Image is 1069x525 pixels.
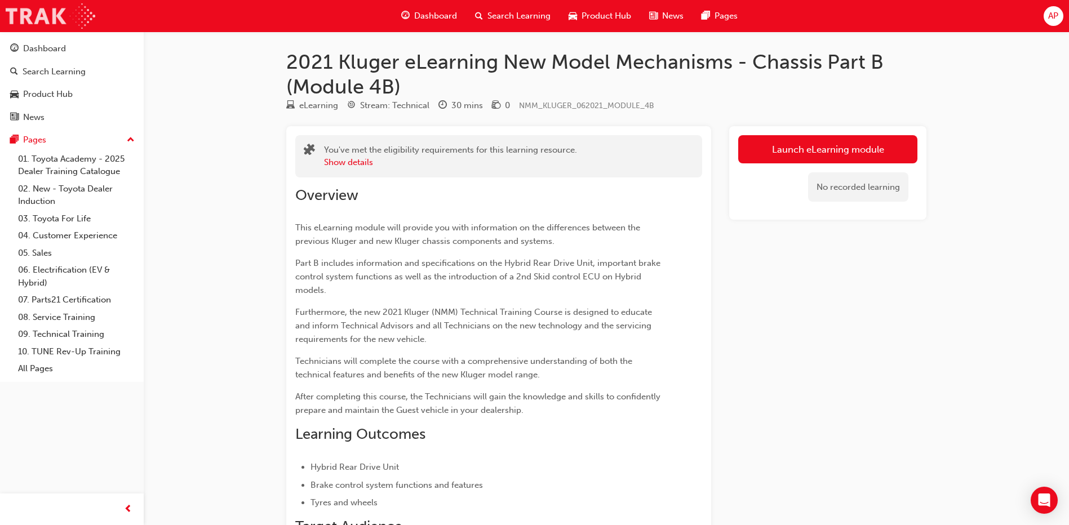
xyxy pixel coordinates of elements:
[487,10,551,23] span: Search Learning
[662,10,684,23] span: News
[738,135,917,163] a: Launch eLearning module
[295,425,425,443] span: Learning Outcomes
[702,9,710,23] span: pages-icon
[1048,10,1058,23] span: AP
[582,10,631,23] span: Product Hub
[5,38,139,59] a: Dashboard
[808,172,908,202] div: No recorded learning
[438,99,483,113] div: Duration
[505,99,510,112] div: 0
[286,101,295,111] span: learningResourceType_ELEARNING-icon
[23,134,46,146] div: Pages
[324,156,373,169] button: Show details
[124,502,132,517] span: prev-icon
[23,65,86,78] div: Search Learning
[5,36,139,130] button: DashboardSearch LearningProduct HubNews
[14,291,139,309] a: 07. Parts21 Certification
[1031,487,1058,514] div: Open Intercom Messenger
[392,5,466,28] a: guage-iconDashboard
[14,210,139,228] a: 03. Toyota For Life
[299,99,338,112] div: eLearning
[324,144,577,169] div: You've met the eligibility requirements for this learning resource.
[311,497,378,508] span: Tyres and wheels
[5,107,139,128] a: News
[14,180,139,210] a: 02. New - Toyota Dealer Induction
[5,61,139,82] a: Search Learning
[715,10,738,23] span: Pages
[1044,6,1063,26] button: AP
[569,9,577,23] span: car-icon
[295,186,358,204] span: Overview
[23,88,73,101] div: Product Hub
[311,462,399,472] span: Hybrid Rear Drive Unit
[6,3,95,29] img: Trak
[347,99,429,113] div: Stream
[5,130,139,150] button: Pages
[5,84,139,105] a: Product Hub
[10,90,19,100] span: car-icon
[286,50,926,99] h1: 2021 Kluger eLearning New Model Mechanisms - Chassis Part B (Module 4B)
[295,258,663,295] span: Part B includes information and specifications on the Hybrid Rear Drive Unit, important brake con...
[14,244,139,262] a: 05. Sales
[304,145,315,158] span: puzzle-icon
[23,42,66,55] div: Dashboard
[295,391,663,415] span: After completing this course, the Technicians will gain the knowledge and skills to confidently p...
[14,343,139,361] a: 10. TUNE Rev-Up Training
[10,135,19,145] span: pages-icon
[492,99,510,113] div: Price
[295,307,654,344] span: Furthermore, the new 2021 Kluger (NMM) Technical Training Course is designed to educate and infor...
[401,9,410,23] span: guage-icon
[127,133,135,148] span: up-icon
[14,326,139,343] a: 09. Technical Training
[14,360,139,377] a: All Pages
[360,99,429,112] div: Stream: Technical
[560,5,640,28] a: car-iconProduct Hub
[451,99,483,112] div: 30 mins
[14,150,139,180] a: 01. Toyota Academy - 2025 Dealer Training Catalogue
[14,309,139,326] a: 08. Service Training
[311,480,483,490] span: Brake control system functions and features
[649,9,658,23] span: news-icon
[475,9,483,23] span: search-icon
[23,111,45,124] div: News
[492,101,500,111] span: money-icon
[519,101,654,110] span: Learning resource code
[14,261,139,291] a: 06. Electrification (EV & Hybrid)
[14,227,139,244] a: 04. Customer Experience
[295,223,642,246] span: This eLearning module will provide you with information on the differences between the previous K...
[347,101,356,111] span: target-icon
[10,44,19,54] span: guage-icon
[640,5,693,28] a: news-iconNews
[466,5,560,28] a: search-iconSearch Learning
[10,67,18,77] span: search-icon
[414,10,457,23] span: Dashboard
[693,5,747,28] a: pages-iconPages
[10,113,19,123] span: news-icon
[286,99,338,113] div: Type
[438,101,447,111] span: clock-icon
[295,356,635,380] span: Technicians will complete the course with a comprehensive understanding of both the technical fea...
